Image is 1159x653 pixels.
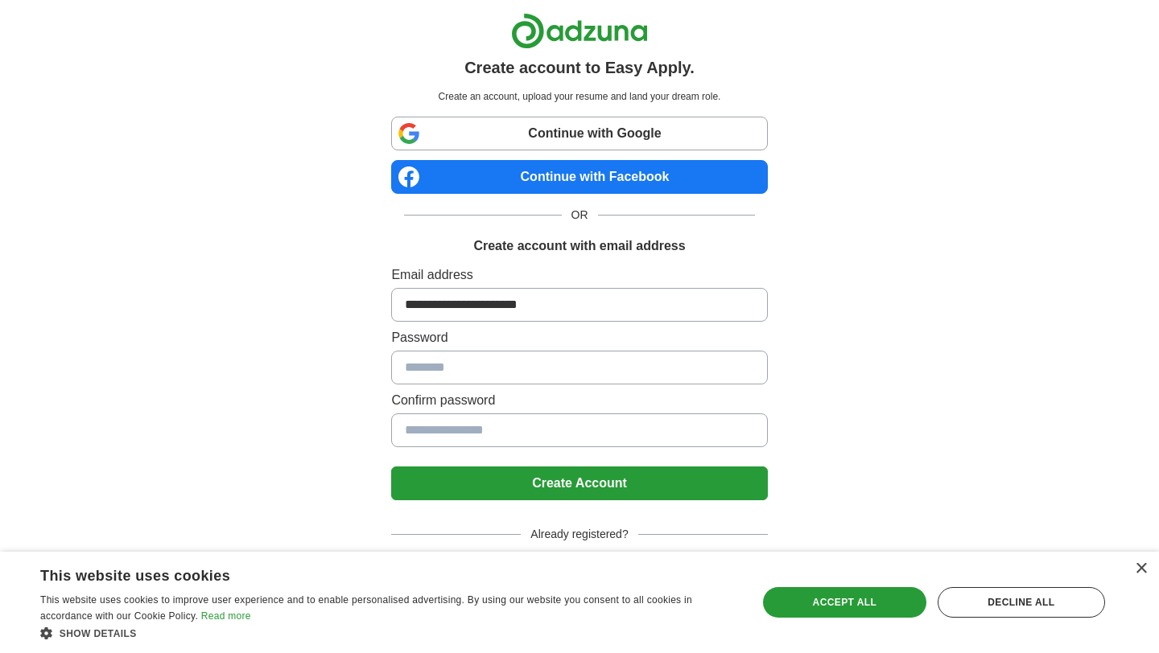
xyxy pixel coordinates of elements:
[391,265,767,285] label: Email address
[60,628,137,639] span: Show details
[1135,563,1147,575] div: Close
[201,610,251,622] a: Read more, opens a new window
[40,594,692,622] span: This website uses cookies to improve user experience and to enable personalised advertising. By u...
[391,466,767,500] button: Create Account
[394,89,764,104] p: Create an account, upload your resume and land your dream role.
[391,391,767,410] label: Confirm password
[938,587,1105,618] div: Decline all
[464,55,695,80] h1: Create account to Easy Apply.
[40,561,696,585] div: This website uses cookies
[391,328,767,347] label: Password
[562,207,598,224] span: OR
[763,587,926,618] div: Accept all
[40,625,736,641] div: Show details
[521,526,637,543] span: Already registered?
[511,13,648,49] img: Adzuna logo
[391,117,767,150] a: Continue with Google
[391,160,767,194] a: Continue with Facebook
[473,236,685,256] h1: Create account with email address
